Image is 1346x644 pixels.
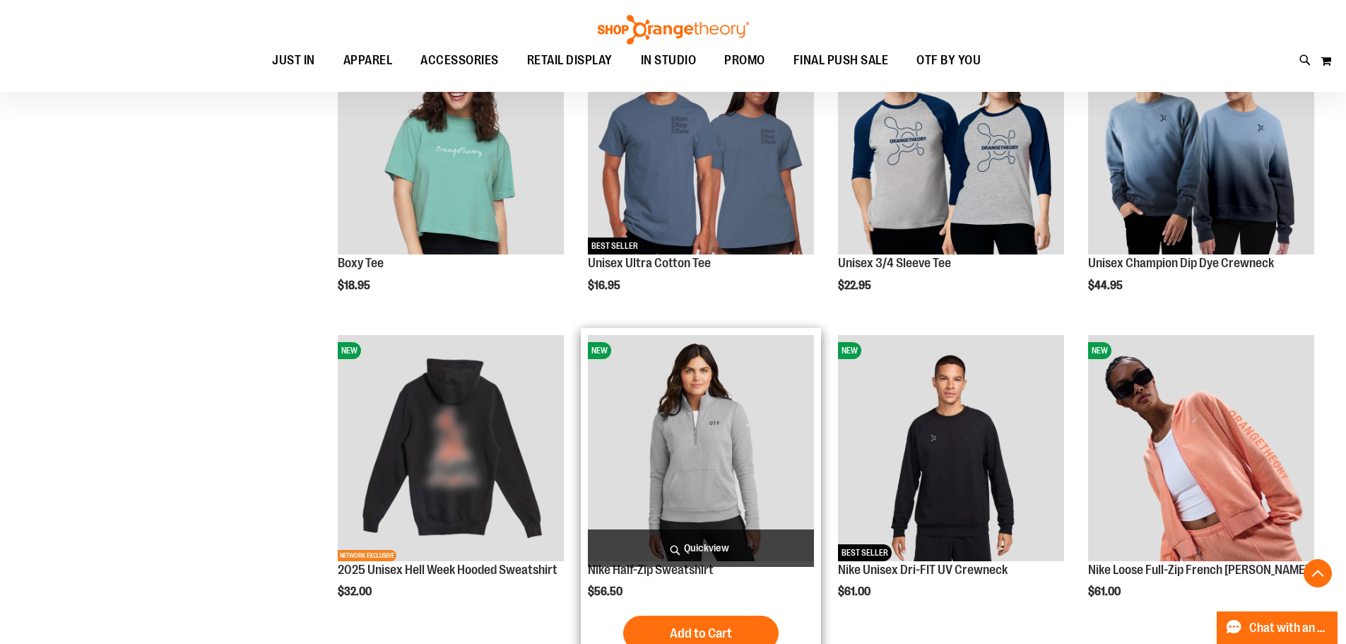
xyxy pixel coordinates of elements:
a: APPAREL [329,45,407,77]
a: OTF BY YOU [902,45,995,77]
a: Unisex Ultra Cotton TeeNEWBEST SELLER [588,28,814,257]
a: Quickview [588,529,814,567]
span: $61.00 [1088,585,1123,598]
a: Nike Loose Full-Zip French [PERSON_NAME] [1088,563,1309,577]
span: NEW [838,342,861,359]
span: NETWORK EXCLUSIVE [338,550,396,561]
a: Unisex 3/4 Sleeve Tee [838,256,951,270]
a: 2025 Hell Week Hooded SweatshirtNEWNETWORK EXCLUSIVE [338,335,564,563]
span: $22.95 [838,279,873,292]
span: NEW [338,342,361,359]
span: Chat with an Expert [1249,621,1329,635]
span: $61.00 [838,585,873,598]
a: Unisex 3/4 Sleeve TeeNEW [838,28,1064,257]
div: product [331,21,571,328]
div: product [1081,21,1321,328]
a: Nike Half-Zip SweatshirtNEW [588,335,814,563]
a: ACCESSORIES [406,45,513,77]
a: Nike Half-Zip Sweatshirt [588,563,714,577]
img: Nike Unisex Dri-FIT UV Crewneck [838,335,1064,561]
span: $16.95 [588,279,622,292]
a: RETAIL DISPLAY [513,45,627,77]
a: Nike Loose Full-Zip French Terry HoodieNEW [1088,335,1314,563]
div: product [331,328,571,635]
span: FINAL PUSH SALE [793,45,889,76]
span: JUST IN [272,45,315,76]
div: product [831,21,1071,328]
a: Unisex Champion Dip Dye CrewneckNEW [1088,28,1314,257]
span: IN STUDIO [641,45,697,76]
div: product [831,328,1071,635]
span: BEST SELLER [838,544,892,561]
span: NEW [1088,342,1111,359]
img: Unisex Ultra Cotton Tee [588,28,814,254]
a: Boxy Tee [338,256,384,270]
a: Boxy TeeNEW [338,28,564,257]
img: Unisex Champion Dip Dye Crewneck [1088,28,1314,254]
img: 2025 Hell Week Hooded Sweatshirt [338,335,564,561]
a: IN STUDIO [627,45,711,77]
span: APPAREL [343,45,393,76]
div: product [581,21,821,328]
span: ACCESSORIES [420,45,499,76]
img: Boxy Tee [338,28,564,254]
span: RETAIL DISPLAY [527,45,613,76]
span: $18.95 [338,279,372,292]
span: PROMO [724,45,765,76]
a: Unisex Ultra Cotton Tee [588,256,711,270]
div: product [1081,328,1321,635]
img: Nike Half-Zip Sweatshirt [588,335,814,561]
button: Back To Top [1304,559,1332,587]
a: 2025 Unisex Hell Week Hooded Sweatshirt [338,563,557,577]
span: $44.95 [1088,279,1125,292]
span: BEST SELLER [588,238,642,254]
span: Add to Cart [670,626,732,641]
span: OTF BY YOU [916,45,981,76]
a: Nike Unisex Dri-FIT UV Crewneck [838,563,1008,577]
a: PROMO [710,45,779,77]
button: Chat with an Expert [1217,611,1338,644]
a: FINAL PUSH SALE [779,45,903,77]
img: Unisex 3/4 Sleeve Tee [838,28,1064,254]
a: Unisex Champion Dip Dye Crewneck [1088,256,1274,270]
span: $56.50 [588,585,625,598]
a: Nike Unisex Dri-FIT UV CrewneckNEWBEST SELLER [838,335,1064,563]
span: NEW [588,342,611,359]
a: JUST IN [258,45,329,76]
img: Nike Loose Full-Zip French Terry Hoodie [1088,335,1314,561]
span: $32.00 [338,585,374,598]
img: Shop Orangetheory [596,15,751,45]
